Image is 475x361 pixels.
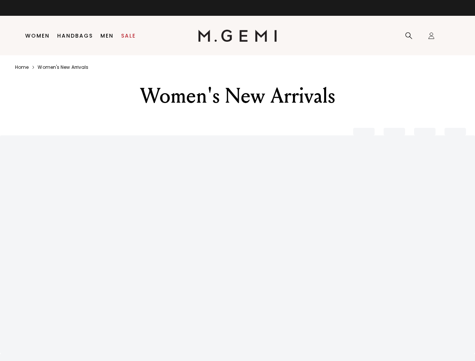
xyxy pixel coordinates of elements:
[121,33,136,39] a: Sale
[25,33,50,39] a: Women
[15,64,29,70] a: Home
[198,30,277,42] img: M.Gemi
[98,82,377,109] div: Women's New Arrivals
[57,33,93,39] a: Handbags
[100,33,114,39] a: Men
[38,64,88,70] a: Women's new arrivals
